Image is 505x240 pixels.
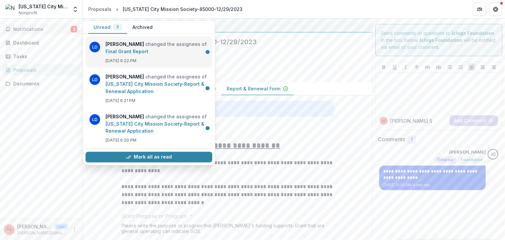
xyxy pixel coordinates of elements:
[106,81,204,94] a: [US_STATE] City Mission Society-Report & Renewal Application
[411,137,413,143] span: 1
[19,10,37,16] span: Nonprofit
[106,73,208,95] p: changed the assignees of
[13,80,75,87] div: Documents
[106,49,148,54] a: Final Grant Report
[116,25,119,29] span: 3
[479,63,487,71] button: Align Center
[489,3,502,16] button: Get Help
[424,63,432,71] button: Heading 1
[88,6,111,13] div: Proposals
[3,78,80,89] a: Documents
[438,158,454,162] span: External
[3,51,80,62] a: Tasks
[383,182,482,187] p: [DATE] 10:53 AM • a year ago
[54,224,68,230] p: User
[88,21,127,34] button: Unread
[71,3,80,16] button: Open entity switcher
[13,39,75,46] div: Dashboard
[473,3,486,16] button: Partners
[17,223,52,230] p: [PERSON_NAME]
[452,30,494,36] strong: Ichigo Foundation
[420,37,462,43] strong: Ichigo Foundation
[391,63,399,71] button: Underline
[449,149,486,156] p: [PERSON_NAME]
[88,38,356,46] h2: [US_STATE] City Mission Society-85000-12/29/2023
[490,63,498,71] button: Align Right
[390,117,432,124] p: [PERSON_NAME] S
[121,223,334,237] div: Please write the purpose or program that [PERSON_NAME]'s funding supports. Grant that are general...
[490,152,496,157] div: Janel Callon
[86,4,114,14] a: Proposals
[402,63,410,71] button: Italicize
[13,27,71,32] span: Notifications
[375,24,502,56] div: Send comments or questions to in the box below. will be notified via email of your comment.
[378,136,405,143] h2: Comments
[3,37,80,48] a: Dashboard
[121,212,187,220] p: Grant Purpose or Program
[106,113,208,135] p: changed the assignees of
[106,121,204,134] a: [US_STATE] City Mission Society-Report & Renewal Application
[13,66,75,73] div: Proposals
[106,41,208,55] p: changed the assignees of
[88,21,367,29] div: Ichigo Foundation
[5,4,16,15] img: New York City Mission Society
[19,3,68,10] div: [US_STATE] City Mission Society
[382,119,386,122] div: Sharada Singh
[123,6,243,13] div: [US_STATE] City Mission Society-85000-12/29/2023
[435,63,443,71] button: Heading 2
[86,152,212,163] button: Mark all as read
[127,21,158,34] button: Archived
[3,24,80,35] button: Notifications3
[380,63,388,71] button: Bold
[227,85,280,92] p: Report & Renewal Form
[3,64,80,75] a: Proposals
[457,63,465,71] button: Ordered List
[17,230,68,236] p: [PERSON_NAME][EMAIL_ADDRESS][DOMAIN_NAME]
[86,4,245,14] nav: breadcrumb
[13,53,75,60] div: Tasks
[413,63,421,71] button: Strike
[71,226,79,234] button: More
[461,158,483,162] span: Foundation
[7,227,12,232] div: Sharada Singh
[446,63,454,71] button: Bullet List
[450,115,498,126] button: Add Comment
[71,26,77,33] span: 3
[468,63,476,71] button: Align Left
